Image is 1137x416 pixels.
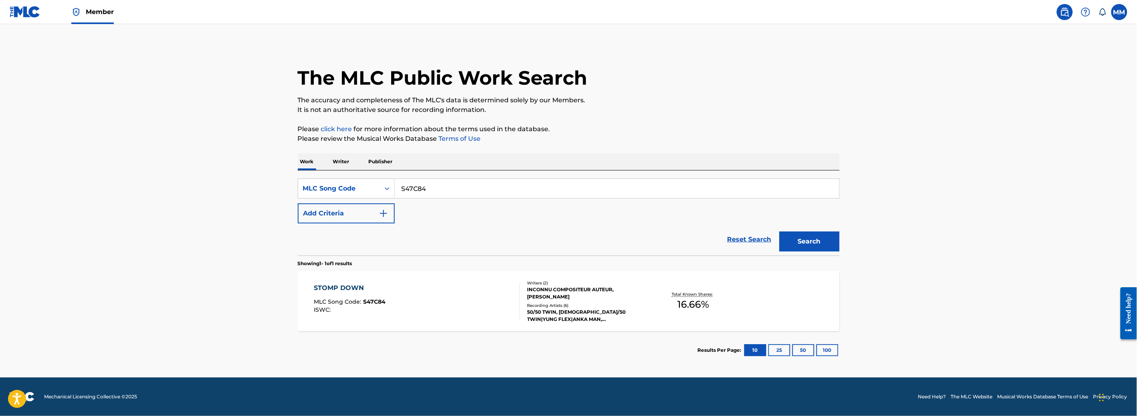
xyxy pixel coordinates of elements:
p: Work [298,153,316,170]
img: MLC Logo [10,6,40,18]
span: ISWC : [314,306,333,313]
p: It is not an authoritative source for recording information. [298,105,840,115]
div: User Menu [1111,4,1127,20]
div: 50/50 TWIN, [DEMOGRAPHIC_DATA]/50 TWIN|YUNG FLEX|ANKA MAN, [DEMOGRAPHIC_DATA]/50 TWIN,YUNG FLEX,A... [527,308,648,323]
div: Recording Artists ( 6 ) [527,302,648,308]
p: Publisher [366,153,395,170]
img: search [1060,7,1070,17]
iframe: Chat Widget [1097,377,1137,416]
span: S47C84 [363,298,386,305]
form: Search Form [298,179,840,256]
button: 100 [816,344,838,356]
span: Member [86,7,114,16]
div: Writers ( 2 ) [527,280,648,286]
h1: The MLC Public Work Search [298,66,588,90]
p: Please review the Musical Works Database [298,134,840,144]
button: 50 [792,344,814,356]
a: STOMP DOWNMLC Song Code:S47C84ISWC:Writers (2)INCONNU COMPOSITEUR AUTEUR, [PERSON_NAME]Recording ... [298,271,840,331]
p: Writer [331,153,352,170]
div: Help [1078,4,1094,20]
a: Privacy Policy [1093,393,1127,400]
div: Drag [1099,386,1104,410]
a: click here [321,125,352,133]
img: 9d2ae6d4665cec9f34b9.svg [379,209,388,218]
a: The MLC Website [951,393,993,400]
a: Public Search [1057,4,1073,20]
img: help [1081,7,1091,17]
p: The accuracy and completeness of The MLC's data is determined solely by our Members. [298,95,840,105]
p: Results Per Page: [698,347,743,354]
button: Search [780,231,840,252]
button: 25 [768,344,790,356]
div: STOMP DOWN [314,283,386,293]
img: Top Rightsholder [71,7,81,17]
span: 16.66 % [678,297,709,312]
span: MLC Song Code : [314,298,363,305]
button: Add Criteria [298,203,395,223]
span: Mechanical Licensing Collective © 2025 [44,393,137,400]
p: Total Known Shares: [672,291,715,297]
img: logo [10,392,34,402]
a: Reset Search [723,231,776,248]
a: Musical Works Database Terms of Use [998,393,1089,400]
div: Notifications [1099,8,1107,16]
a: Terms of Use [437,135,481,142]
a: Need Help? [918,393,946,400]
iframe: Resource Center [1115,281,1137,345]
div: MLC Song Code [303,184,375,193]
button: 10 [744,344,766,356]
p: Please for more information about the terms used in the database. [298,124,840,134]
p: Showing 1 - 1 of 1 results [298,260,352,267]
div: INCONNU COMPOSITEUR AUTEUR, [PERSON_NAME] [527,286,648,300]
